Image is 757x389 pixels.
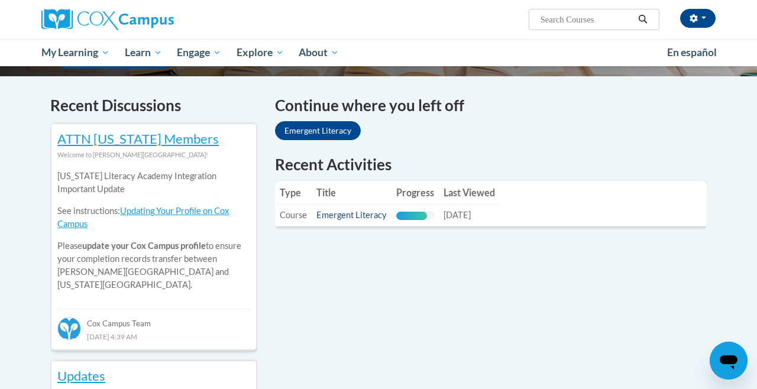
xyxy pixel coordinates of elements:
p: See instructions: [57,205,250,231]
a: Emergent Literacy [316,210,387,220]
button: Search [634,12,652,27]
div: Progress, % [396,212,427,220]
a: En español [659,40,724,65]
span: About [299,46,339,60]
a: Emergent Literacy [275,121,361,140]
th: Type [275,181,312,205]
div: Please to ensure your completion records transfer between [PERSON_NAME][GEOGRAPHIC_DATA] and [US_... [57,161,250,300]
b: update your Cox Campus profile [82,241,206,251]
div: Cox Campus Team [57,309,250,330]
h4: Continue where you left off [275,94,707,117]
a: Learn [117,39,170,66]
a: Updates [57,368,105,384]
a: Cox Campus [41,9,254,30]
a: Explore [229,39,292,66]
iframe: Button to launch messaging window [710,342,748,380]
span: My Learning [41,46,109,60]
span: En español [667,46,717,59]
h4: Recent Discussions [50,94,257,117]
input: Search Courses [539,12,634,27]
span: Course [280,210,307,220]
a: My Learning [34,39,117,66]
th: Progress [392,181,439,205]
p: [US_STATE] Literacy Academy Integration Important Update [57,170,250,196]
span: [DATE] [444,210,471,220]
th: Last Viewed [439,181,500,205]
img: Cox Campus [41,9,174,30]
a: Engage [169,39,229,66]
span: Explore [237,46,284,60]
h1: Recent Activities [275,154,707,175]
img: Cox Campus Team [57,317,81,341]
th: Title [312,181,392,205]
span: Engage [177,46,221,60]
a: About [292,39,347,66]
div: Main menu [33,39,724,66]
a: ATTN [US_STATE] Members [57,131,219,147]
div: [DATE] 4:39 AM [57,330,250,343]
a: Updating Your Profile on Cox Campus [57,206,229,229]
span: Learn [125,46,162,60]
div: Welcome to [PERSON_NAME][GEOGRAPHIC_DATA]! [57,148,250,161]
button: Account Settings [680,9,716,28]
